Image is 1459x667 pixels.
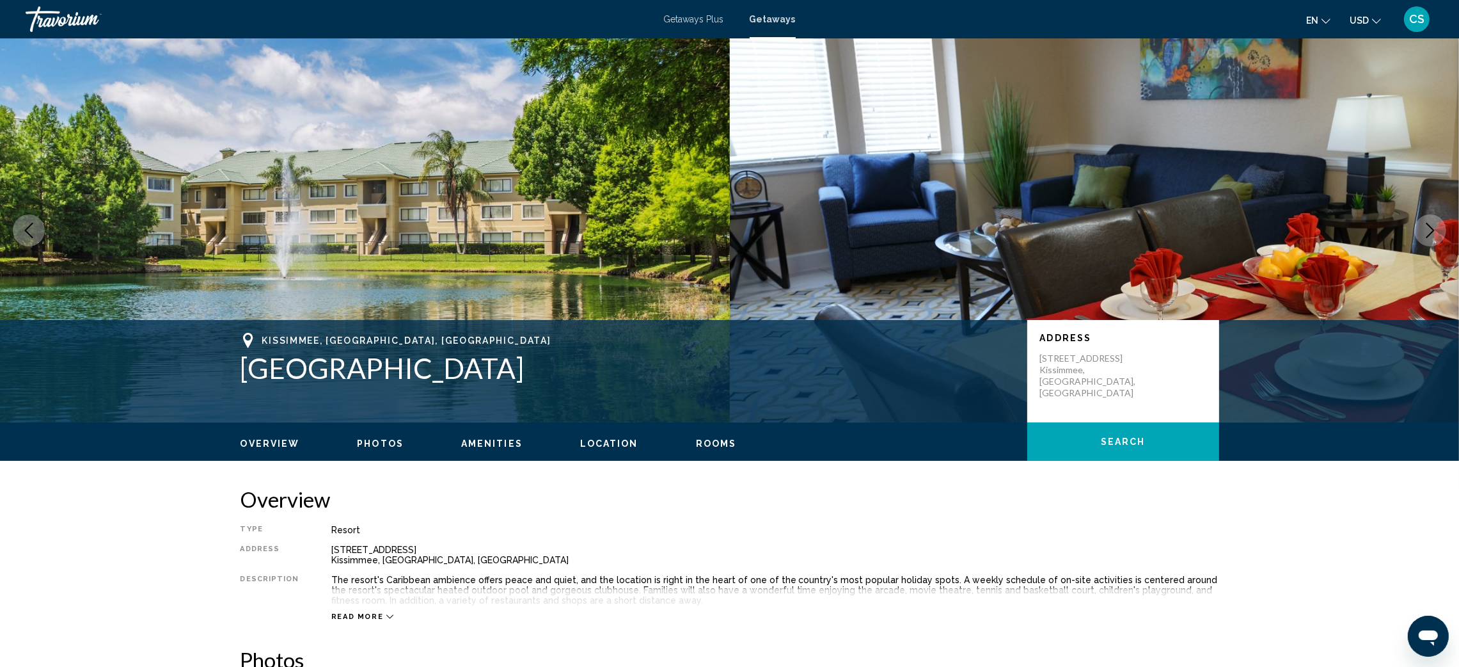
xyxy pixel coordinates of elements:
button: Overview [241,438,300,449]
button: User Menu [1400,6,1433,33]
iframe: Button to launch messaging window [1408,616,1449,657]
span: Amenities [461,438,523,449]
span: en [1306,15,1318,26]
button: Search [1027,422,1219,461]
button: Change currency [1350,11,1381,29]
div: Description [241,575,299,606]
span: Location [580,438,638,449]
h2: Overview [241,486,1219,512]
p: [STREET_ADDRESS] Kissimmee, [GEOGRAPHIC_DATA], [GEOGRAPHIC_DATA] [1040,353,1142,399]
span: USD [1350,15,1369,26]
div: [STREET_ADDRESS] Kissimmee, [GEOGRAPHIC_DATA], [GEOGRAPHIC_DATA] [331,545,1219,565]
button: Rooms [696,438,737,449]
span: Photos [357,438,404,449]
span: Search [1101,437,1146,447]
p: Address [1040,333,1206,343]
span: Read more [331,613,384,621]
h1: [GEOGRAPHIC_DATA] [241,351,1014,385]
button: Change language [1306,11,1330,29]
span: Overview [241,438,300,449]
button: Photos [357,438,404,449]
a: Getaways [750,14,796,24]
span: Rooms [696,438,737,449]
div: Resort [331,525,1219,535]
div: Address [241,545,299,565]
span: Kissimmee, [GEOGRAPHIC_DATA], [GEOGRAPHIC_DATA] [262,335,551,346]
button: Read more [331,612,394,622]
button: Next image [1414,214,1446,246]
button: Previous image [13,214,45,246]
span: CS [1409,13,1424,26]
a: Travorium [26,6,651,32]
div: The resort's Caribbean ambience offers peace and quiet, and the location is right in the heart of... [331,575,1219,606]
button: Location [580,438,638,449]
button: Amenities [461,438,523,449]
div: Type [241,525,299,535]
a: Getaways Plus [664,14,724,24]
